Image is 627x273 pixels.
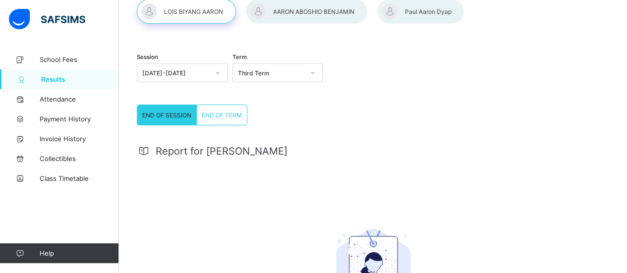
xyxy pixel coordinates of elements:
div: [DATE]-[DATE] [142,69,209,77]
span: Payment History [40,115,119,123]
span: Session [137,54,158,60]
span: Help [40,249,118,257]
span: Term [232,54,247,60]
span: Results [41,75,119,83]
div: Third Term [238,69,305,77]
span: Attendance [40,95,119,103]
span: Invoice History [40,135,119,143]
span: END OF TERM [202,111,242,119]
span: School Fees [40,55,119,63]
img: safsims [9,9,85,30]
span: Class Timetable [40,174,119,182]
span: END OF SESSION [142,111,191,119]
span: Report for [PERSON_NAME] [156,145,287,157]
span: Collectibles [40,155,119,163]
